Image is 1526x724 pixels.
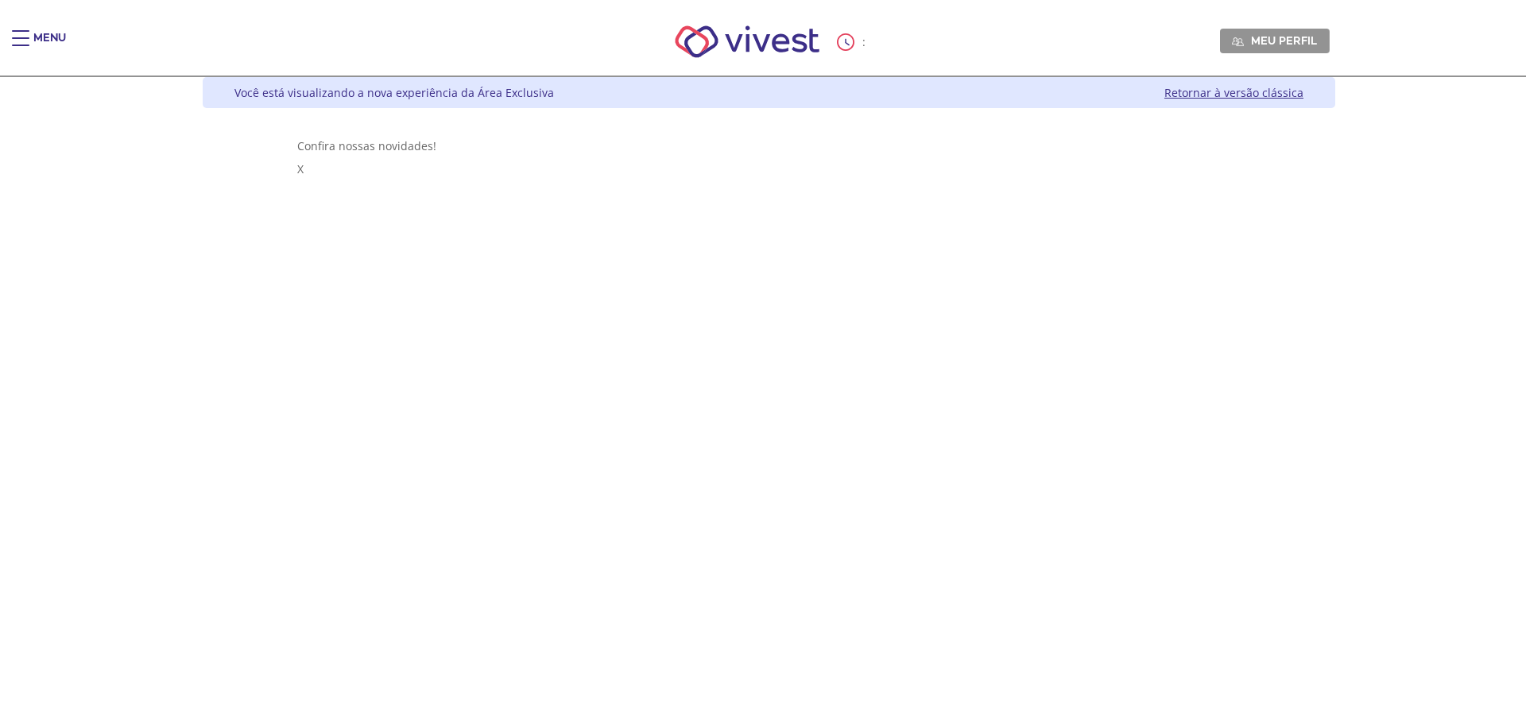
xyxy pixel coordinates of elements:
[234,85,554,100] div: Você está visualizando a nova experiência da Área Exclusiva
[837,33,869,51] div: :
[1232,36,1244,48] img: Meu perfil
[1251,33,1317,48] span: Meu perfil
[657,8,838,75] img: Vivest
[1220,29,1330,52] a: Meu perfil
[33,30,66,62] div: Menu
[191,77,1335,724] div: Vivest
[297,138,1241,153] div: Confira nossas novidades!
[297,161,304,176] span: X
[1164,85,1303,100] a: Retornar à versão clássica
